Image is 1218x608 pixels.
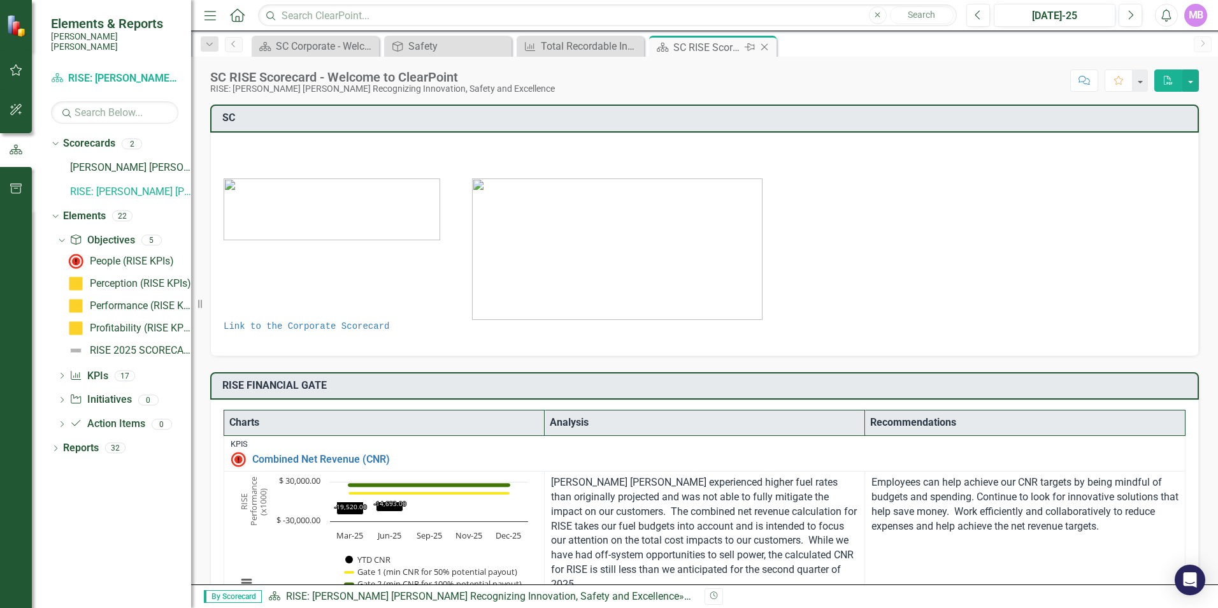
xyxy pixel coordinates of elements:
a: Initiatives [69,393,131,407]
button: Show YTD CNR [345,554,392,565]
a: RISE: [PERSON_NAME] [PERSON_NAME] Recognizing Innovation, Safety and Excellence [70,185,191,199]
a: Scorecards [63,136,115,151]
a: Elements [63,209,106,224]
button: [DATE]-25 [994,4,1115,27]
text: Mar-25 [336,530,363,541]
button: Search [890,6,954,24]
text: -19,520.00 [334,502,367,511]
a: [PERSON_NAME] [PERSON_NAME] CORPORATE Balanced Scorecard [70,161,191,175]
input: Search Below... [51,101,178,124]
img: ClearPoint Strategy [6,15,29,37]
div: Chart. Highcharts interactive chart. [231,475,538,603]
div: RISE: [PERSON_NAME] [PERSON_NAME] Recognizing Innovation, Safety and Excellence [210,84,555,94]
text: -14,693.00 [374,499,406,508]
path: Mar-25, -19,520. YTD CNR . [337,502,364,515]
a: RISE: [PERSON_NAME] [PERSON_NAME] Recognizing Innovation, Safety and Excellence [51,71,178,86]
a: Total Recordable Incident Rate (TRIR) [520,38,641,54]
a: RISE 2025 SCORECARD [65,340,191,361]
div: Performance (RISE KPIs) [90,300,191,312]
text: Sep-25 [417,530,442,541]
a: Combined Net Revenue (CNR) [252,454,1179,465]
button: Show Gate 1 (min CNR for 50% potential payout) [345,566,518,577]
img: Not Defined [68,343,83,358]
div: 17 [115,370,135,381]
a: People (RISE KPIs) [65,251,174,271]
a: Perception (RISE KPIs) [65,273,191,294]
text: RISE Performance (x1000) [238,477,269,526]
div: Perception (RISE KPIs) [90,278,191,289]
text: $ -30,000.00 [276,514,320,526]
div: Total Recordable Incident Rate (TRIR) [541,38,641,54]
h3: RISE FINANCIAL GATE [222,380,1191,391]
span: [PERSON_NAME] [PERSON_NAME] experienced higher fuel rates than originally projected and was not a... [551,476,857,590]
img: Caution [68,298,83,314]
div: SC Corporate - Welcome to ClearPoint [276,38,376,54]
a: Objectives [69,233,134,248]
div: People (RISE KPIs) [90,256,174,267]
div: 22 [112,211,133,222]
img: Caution [68,321,83,336]
h3: SC [222,112,1191,124]
div: SC RISE Scorecard - Welcome to ClearPoint [210,70,555,84]
g: Gate 2 (min CNR for 100% potential payout), series 3 of 3. Line with 5 data points. [348,482,511,488]
a: Action Items [69,417,145,431]
text: Dec-25 [496,530,521,541]
svg: Interactive chart [231,475,534,603]
div: Safety [408,38,508,54]
img: Not Meeting Target [231,452,246,467]
p: Employees can help achieve our CNR targets by being mindful of budgets and spending. Continue to ... [871,475,1179,533]
a: Link to the Corporate Scorecard [224,321,389,331]
span: Search [908,10,935,20]
small: [PERSON_NAME] [PERSON_NAME] [51,31,178,52]
text: Jun-25 [376,530,401,541]
a: SC Corporate - Welcome to ClearPoint [255,38,376,54]
text: $ 30,000.00 [279,475,320,486]
img: High Alert [68,254,83,269]
text: Nov-25 [455,530,482,541]
div: [DATE]-25 [998,8,1111,24]
div: 0 [152,419,172,430]
div: KPIs [231,440,1179,449]
button: MB [1184,4,1207,27]
div: Open Intercom Messenger [1175,565,1205,595]
span: By Scorecard [204,590,262,603]
a: KPIs [69,369,108,384]
button: View chart menu, Chart [238,574,255,592]
div: 0 [138,394,159,405]
img: Caution [68,276,83,291]
div: SC RISE Scorecard - Welcome to ClearPoint [673,40,742,55]
a: Safety [387,38,508,54]
div: RISE 2025 SCORECARD [90,345,191,356]
a: Profitability (RISE KPIs) [65,318,191,338]
path: Jun-25, -14,693. YTD CNR . [376,502,403,512]
div: 5 [141,235,162,245]
a: RISE: [PERSON_NAME] [PERSON_NAME] Recognizing Innovation, Safety and Excellence [286,590,679,602]
div: Profitability (RISE KPIs) [90,322,191,334]
a: Performance (RISE KPIs) [65,296,191,316]
img: mceclip0%20v2.jpg [472,178,763,320]
a: Reports [63,441,99,456]
span: Elements & Reports [51,16,178,31]
g: Gate 1 (min CNR for 50% potential payout), series 2 of 3. Line with 5 data points. [348,491,511,496]
input: Search ClearPoint... [258,4,957,27]
button: Show Gate 2 (min CNR for 100% potential payout) [346,578,523,590]
div: 2 [122,138,142,149]
div: » [268,590,695,604]
div: 32 [105,443,125,454]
